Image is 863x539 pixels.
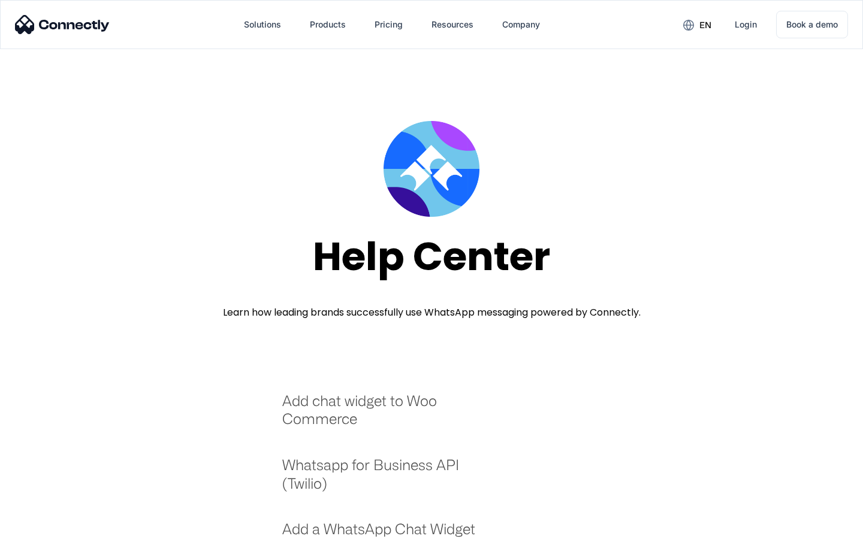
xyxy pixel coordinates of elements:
[244,16,281,33] div: Solutions
[365,10,412,39] a: Pricing
[282,456,491,504] a: Whatsapp for Business API (Twilio)
[725,10,767,39] a: Login
[310,16,346,33] div: Products
[12,518,72,535] aside: Language selected: English
[24,518,72,535] ul: Language list
[15,15,110,34] img: Connectly Logo
[223,305,641,320] div: Learn how leading brands successfully use WhatsApp messaging powered by Connectly.
[313,235,550,278] div: Help Center
[375,16,403,33] div: Pricing
[735,16,757,33] div: Login
[282,392,491,440] a: Add chat widget to Woo Commerce
[502,16,540,33] div: Company
[776,11,848,38] a: Book a demo
[431,16,473,33] div: Resources
[699,17,711,34] div: en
